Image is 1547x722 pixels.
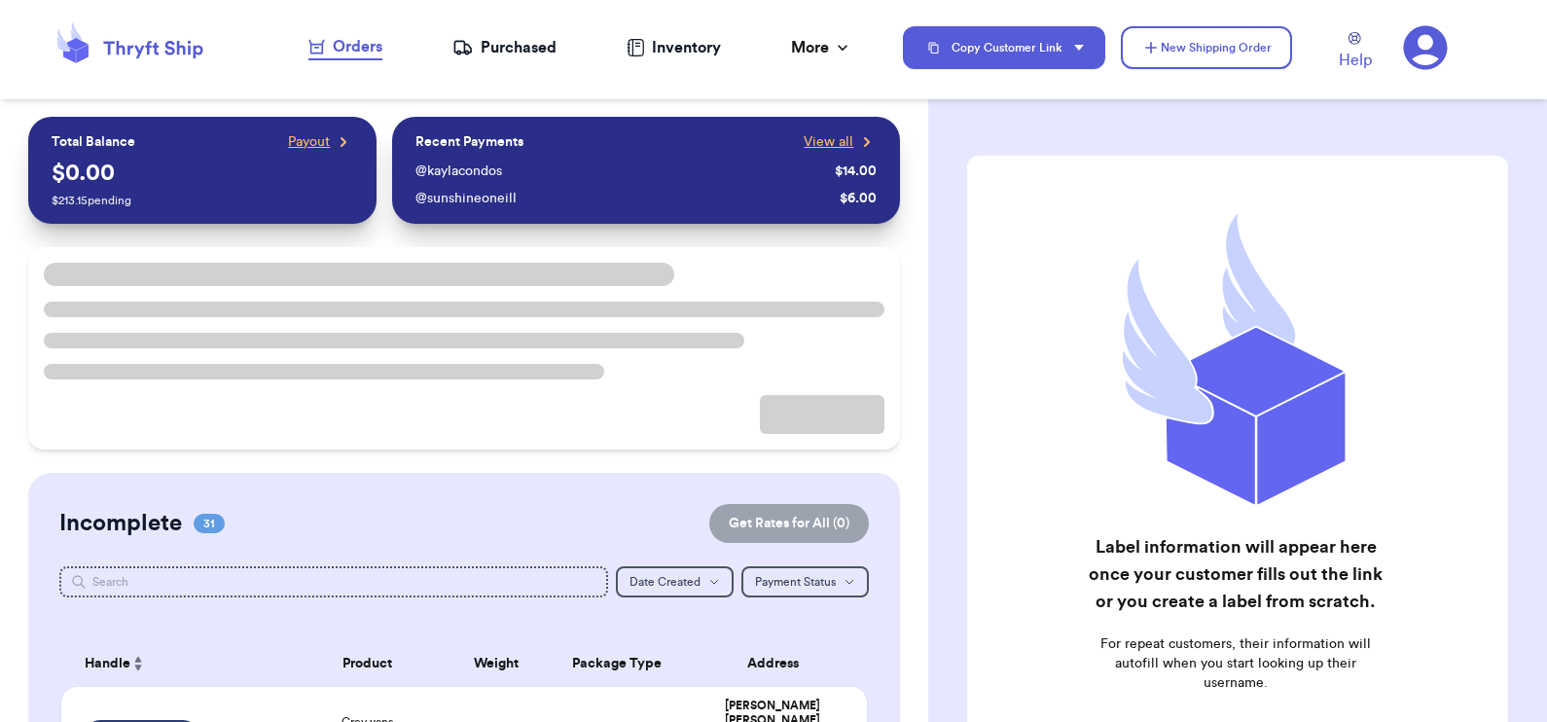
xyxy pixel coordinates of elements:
[1084,634,1387,693] p: For repeat customers, their information will autofill when you start looking up their username.
[52,158,354,189] p: $ 0.00
[59,508,182,539] h2: Incomplete
[835,162,877,181] div: $ 14.00
[840,189,877,208] div: $ 6.00
[85,654,130,674] span: Handle
[709,504,869,543] button: Get Rates for All (0)
[308,35,382,58] div: Orders
[627,36,721,59] a: Inventory
[308,35,382,60] a: Orders
[52,132,135,152] p: Total Balance
[448,640,544,687] th: Weight
[1084,533,1387,615] h2: Label information will appear here once your customer fills out the link or you create a label fr...
[804,132,877,152] a: View all
[791,36,852,59] div: More
[1121,26,1292,69] button: New Shipping Order
[616,566,734,597] button: Date Created
[52,193,354,208] p: $ 213.15 pending
[415,162,827,181] div: @ kaylacondos
[903,26,1105,69] button: Copy Customer Link
[288,132,330,152] span: Payout
[288,132,353,152] a: Payout
[1339,49,1372,72] span: Help
[452,36,557,59] a: Purchased
[545,640,690,687] th: Package Type
[690,640,867,687] th: Address
[415,189,832,208] div: @ sunshineoneill
[755,576,836,588] span: Payment Status
[194,514,225,533] span: 31
[804,132,853,152] span: View all
[287,640,449,687] th: Product
[415,132,523,152] p: Recent Payments
[741,566,869,597] button: Payment Status
[59,566,609,597] input: Search
[130,652,146,675] button: Sort ascending
[1339,32,1372,72] a: Help
[630,576,701,588] span: Date Created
